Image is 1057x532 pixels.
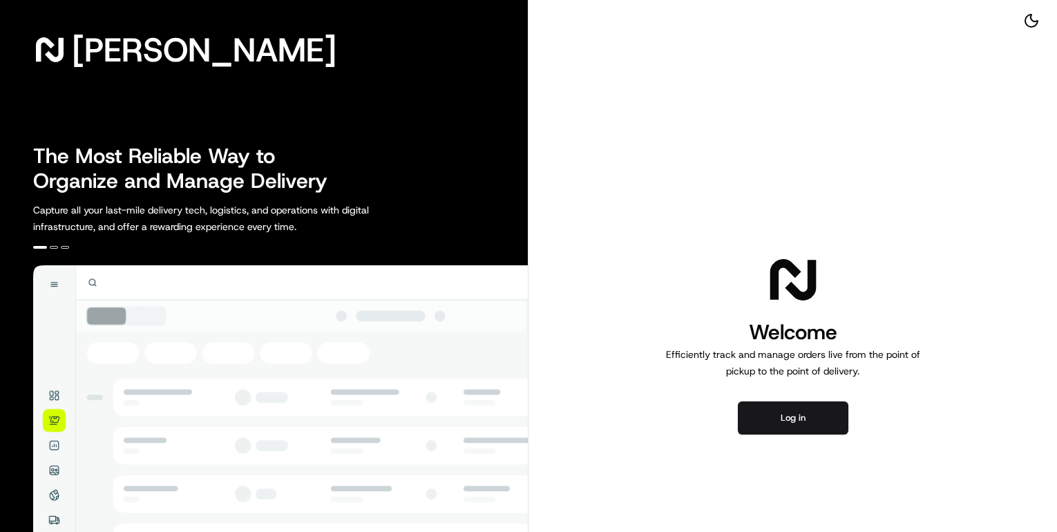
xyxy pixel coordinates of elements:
h2: The Most Reliable Way to Organize and Manage Delivery [33,144,343,193]
button: Log in [738,401,848,435]
p: Efficiently track and manage orders live from the point of pickup to the point of delivery. [660,346,926,379]
h1: Welcome [660,319,926,346]
p: Capture all your last-mile delivery tech, logistics, and operations with digital infrastructure, ... [33,202,431,235]
span: [PERSON_NAME] [72,36,336,64]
